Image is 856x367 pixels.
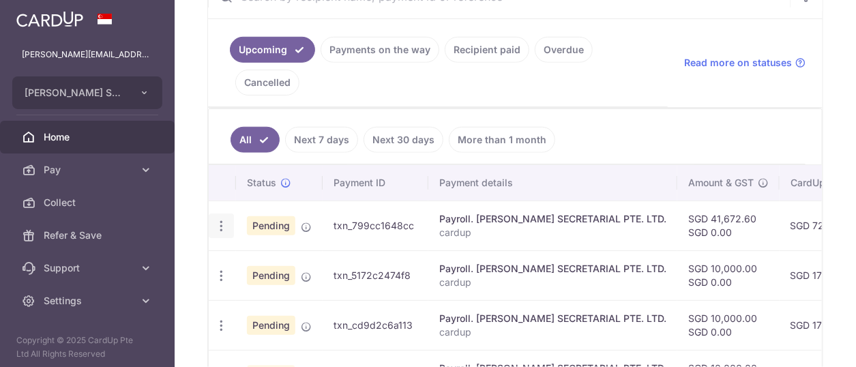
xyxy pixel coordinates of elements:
span: Status [247,176,276,190]
th: Payment ID [323,165,428,201]
p: cardup [439,276,666,289]
span: Collect [44,196,134,209]
td: txn_cd9d2c6a113 [323,300,428,350]
button: [PERSON_NAME] SECRETARIAL PTE. LTD. [12,76,162,109]
span: [PERSON_NAME] SECRETARIAL PTE. LTD. [25,86,126,100]
th: Payment details [428,165,677,201]
a: Cancelled [235,70,299,96]
span: Read more on statuses [684,56,793,70]
div: Payroll. [PERSON_NAME] SECRETARIAL PTE. LTD. [439,212,666,226]
td: SGD 10,000.00 SGD 0.00 [677,250,780,300]
span: CardUp fee [791,176,842,190]
a: Overdue [535,37,593,63]
a: More than 1 month [449,127,555,153]
span: Support [44,261,134,275]
a: Next 30 days [364,127,443,153]
span: Pending [247,266,295,285]
span: Pending [247,316,295,335]
span: Home [44,130,134,144]
a: All [231,127,280,153]
p: cardup [439,325,666,339]
div: Payroll. [PERSON_NAME] SECRETARIAL PTE. LTD. [439,312,666,325]
span: Pending [247,216,295,235]
td: SGD 10,000.00 SGD 0.00 [677,300,780,350]
td: txn_5172c2474f8 [323,250,428,300]
a: Upcoming [230,37,315,63]
td: txn_799cc1648cc [323,201,428,250]
a: Read more on statuses [684,56,806,70]
a: Payments on the way [321,37,439,63]
a: Next 7 days [285,127,358,153]
img: CardUp [16,11,83,27]
div: Payroll. [PERSON_NAME] SECRETARIAL PTE. LTD. [439,262,666,276]
a: Recipient paid [445,37,529,63]
span: Settings [44,294,134,308]
td: SGD 41,672.60 SGD 0.00 [677,201,780,250]
span: Pay [44,163,134,177]
p: cardup [439,226,666,239]
span: Amount & GST [688,176,754,190]
span: Refer & Save [44,229,134,242]
p: [PERSON_NAME][EMAIL_ADDRESS][DOMAIN_NAME] [22,48,153,61]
